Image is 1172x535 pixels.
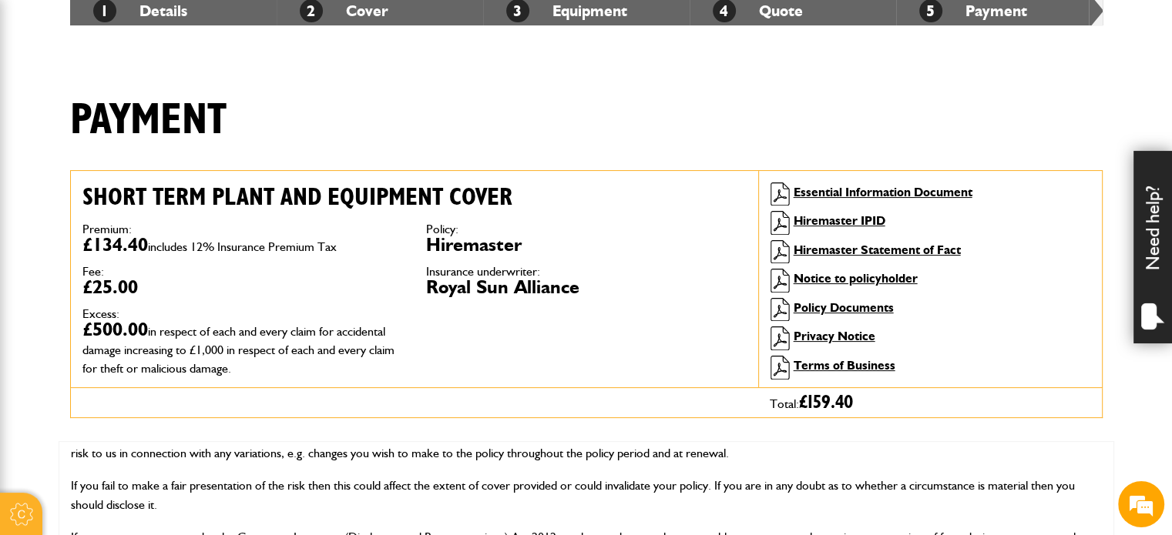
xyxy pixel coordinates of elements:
a: Notice to policyholder [794,271,918,286]
dd: Hiremaster [426,236,747,254]
dd: £500.00 [82,320,403,376]
p: A circumstance or representation is material if it would influence a prudent insurer’s judgement ... [71,424,1102,463]
a: Privacy Notice [794,329,875,343]
h2: Short term plant and equipment cover [82,182,747,212]
dd: £134.40 [82,236,403,254]
dt: Policy: [426,223,747,236]
span: in respect of each and every claim for accidental damage increasing to £1,000 in respect of each ... [82,324,395,376]
dt: Excess: [82,308,403,320]
a: Policy Documents [794,300,894,315]
span: includes 12% Insurance Premium Tax [148,239,337,254]
dt: Insurance underwriter: [426,266,747,278]
dd: £25.00 [82,278,403,296]
a: Essential Information Document [794,185,972,199]
a: Hiremaster Statement of Fact [794,242,961,257]
a: 3Equipment [506,2,627,20]
div: Total: [758,388,1102,417]
h1: Payment [70,95,227,146]
span: £ [799,393,853,412]
div: Need help? [1133,151,1172,343]
a: 4Quote [713,2,803,20]
a: Hiremaster IPID [794,213,885,228]
a: 1Details [93,2,187,20]
a: 2Cover [300,2,388,20]
dt: Fee: [82,266,403,278]
span: 159.40 [808,393,853,412]
dd: Royal Sun Alliance [426,278,747,296]
p: If you fail to make a fair presentation of the risk then this could affect the extent of cover pr... [71,476,1102,515]
a: Terms of Business [794,358,895,373]
dt: Premium: [82,223,403,236]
